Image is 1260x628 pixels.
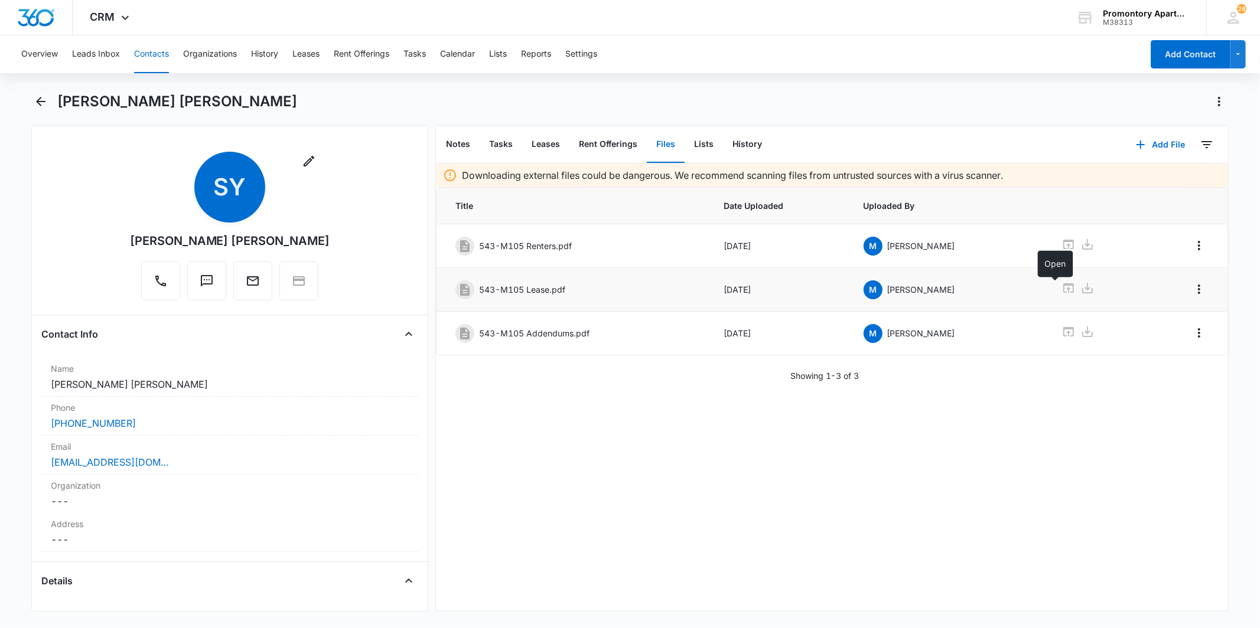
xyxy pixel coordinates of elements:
span: SY [194,152,265,223]
p: [PERSON_NAME] [887,327,955,339]
h1: [PERSON_NAME] [PERSON_NAME] [57,93,297,110]
div: account id [1103,18,1189,27]
button: Email [233,261,272,300]
label: Address [51,518,408,530]
button: Rent Offerings [569,126,647,163]
button: Rent Offerings [334,35,389,73]
p: 543-M105 Addendums.pdf [479,327,590,339]
button: Back [31,92,50,111]
a: Text [187,280,226,290]
div: Organization--- [41,475,418,513]
td: [DATE] [709,268,849,312]
div: [PERSON_NAME] [PERSON_NAME] [130,232,330,250]
button: Calendar [440,35,475,73]
a: [PHONE_NUMBER] [51,416,136,430]
button: Add Contact [1151,40,1230,68]
a: Email [233,280,272,290]
div: Name[PERSON_NAME] [PERSON_NAME] [41,358,418,397]
span: 28 [1237,4,1246,14]
button: History [723,126,771,163]
button: Overflow Menu [1190,323,1209,342]
button: Lists [685,126,723,163]
label: Email [51,440,408,453]
span: M [864,324,883,343]
button: Text [187,261,226,300]
a: Call [141,280,180,290]
button: Overflow Menu [1190,280,1209,299]
button: Contacts [134,35,169,73]
p: Downloading external files could be dangerous. We recommend scanning files from untrusted sources... [462,168,1003,182]
button: Filters [1197,135,1216,154]
p: [PERSON_NAME] [887,283,955,296]
div: Email[EMAIL_ADDRESS][DOMAIN_NAME] [41,436,418,475]
span: Title [455,199,695,212]
button: Files [647,126,685,163]
a: [EMAIL_ADDRESS][DOMAIN_NAME] [51,455,169,469]
div: Address--- [41,513,418,552]
button: Call [141,261,180,300]
dd: --- [51,494,408,508]
td: [DATE] [709,312,849,355]
span: M [864,237,883,256]
button: Actions [1210,92,1229,111]
button: Close [399,571,418,590]
p: 543-M105 Lease.pdf [479,283,565,296]
button: Reports [521,35,551,73]
p: Showing 1-3 of 3 [790,369,859,382]
div: notifications count [1237,4,1246,14]
div: Phone[PHONE_NUMBER] [41,397,418,436]
span: Uploaded By [864,199,1033,212]
button: Close [399,325,418,344]
div: account name [1103,9,1189,18]
h4: Contact Info [41,327,98,341]
button: Lists [489,35,507,73]
span: M [864,280,883,299]
button: Leases [292,35,320,73]
button: Settings [565,35,597,73]
button: Leases [522,126,569,163]
h4: Details [41,574,73,588]
button: Tasks [403,35,426,73]
label: Organization [51,479,408,492]
div: Open [1038,251,1073,277]
button: Overflow Menu [1190,236,1209,255]
button: Organizations [183,35,237,73]
span: CRM [90,11,115,23]
p: [PERSON_NAME] [887,240,955,252]
label: Source [51,609,408,622]
td: [DATE] [709,224,849,268]
dd: --- [51,532,408,547]
button: Add File [1124,130,1197,159]
button: Overview [21,35,58,73]
label: Phone [51,401,408,414]
span: Date Uploaded [724,199,835,212]
button: Leads Inbox [72,35,120,73]
label: Name [51,362,408,375]
p: 543-M105 Renters.pdf [479,240,572,252]
button: History [251,35,278,73]
button: Notes [437,126,480,163]
dd: [PERSON_NAME] [PERSON_NAME] [51,377,408,391]
button: Tasks [480,126,522,163]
